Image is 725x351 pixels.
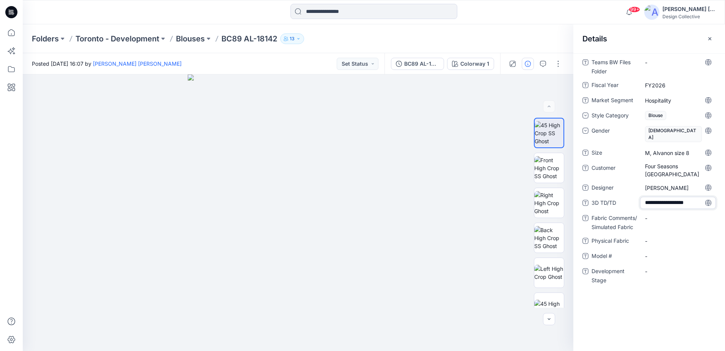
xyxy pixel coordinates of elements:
[522,58,534,70] button: Details
[290,35,295,43] p: 13
[629,6,640,13] span: 99+
[592,58,637,76] span: Teams BW Files Folder
[662,14,716,19] div: Design Collective
[645,111,666,120] span: Blouse
[32,33,59,44] a: Folders
[645,237,711,245] span: -
[534,191,564,215] img: Right High Crop Ghost
[391,58,444,70] button: BC89 AL-18142
[592,81,637,91] span: Fiscal Year
[592,96,637,106] span: Market Segment
[592,213,637,232] span: Fabric Comments/ Simulated Fabric
[582,34,607,43] h2: Details
[645,267,711,275] span: -
[534,226,564,250] img: Back High Crop SS Ghost
[592,126,637,144] span: Gender
[645,149,711,157] span: M, Alvanon size 8
[93,60,182,67] a: [PERSON_NAME] [PERSON_NAME]
[75,33,159,44] a: Toronto - Development
[32,60,182,68] span: Posted [DATE] 16:07 by
[592,236,637,247] span: Physical Fabric
[535,121,563,145] img: 45 High Crop SS Ghost
[188,74,408,351] img: eyJhbGciOiJIUzI1NiIsImtpZCI6IjAiLCJzbHQiOiJzZXMiLCJ0eXAiOiJKV1QifQ.eyJkYXRhIjp7InR5cGUiOiJzdG9yYW...
[534,300,564,316] img: 45 High Crop
[645,126,702,142] span: [DEMOGRAPHIC_DATA]
[645,252,711,260] span: -
[645,81,711,89] span: FY2026
[534,156,564,180] img: Front High Crop SS Ghost
[404,60,439,68] div: BC89 AL-18142
[592,251,637,262] span: Model #
[592,148,637,159] span: Size
[662,5,716,14] div: [PERSON_NAME] [PERSON_NAME]
[534,265,564,281] img: Left High Crop Ghost
[280,33,304,44] button: 13
[645,58,711,66] span: -
[592,267,637,285] span: Development Stage
[460,60,489,68] div: Colorway 1
[221,33,277,44] p: BC89 AL-18142
[592,163,637,179] span: Customer
[645,214,711,222] span: -
[645,184,711,192] span: Thomas Chung
[447,58,494,70] button: Colorway 1
[592,111,637,122] span: Style Category
[592,183,637,194] span: Designer
[176,33,205,44] a: Blouses
[645,162,711,178] span: Four Seasons Philadelphia
[592,198,637,209] span: 3D TD/TD
[644,5,659,20] img: avatar
[645,96,711,104] span: Hospitality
